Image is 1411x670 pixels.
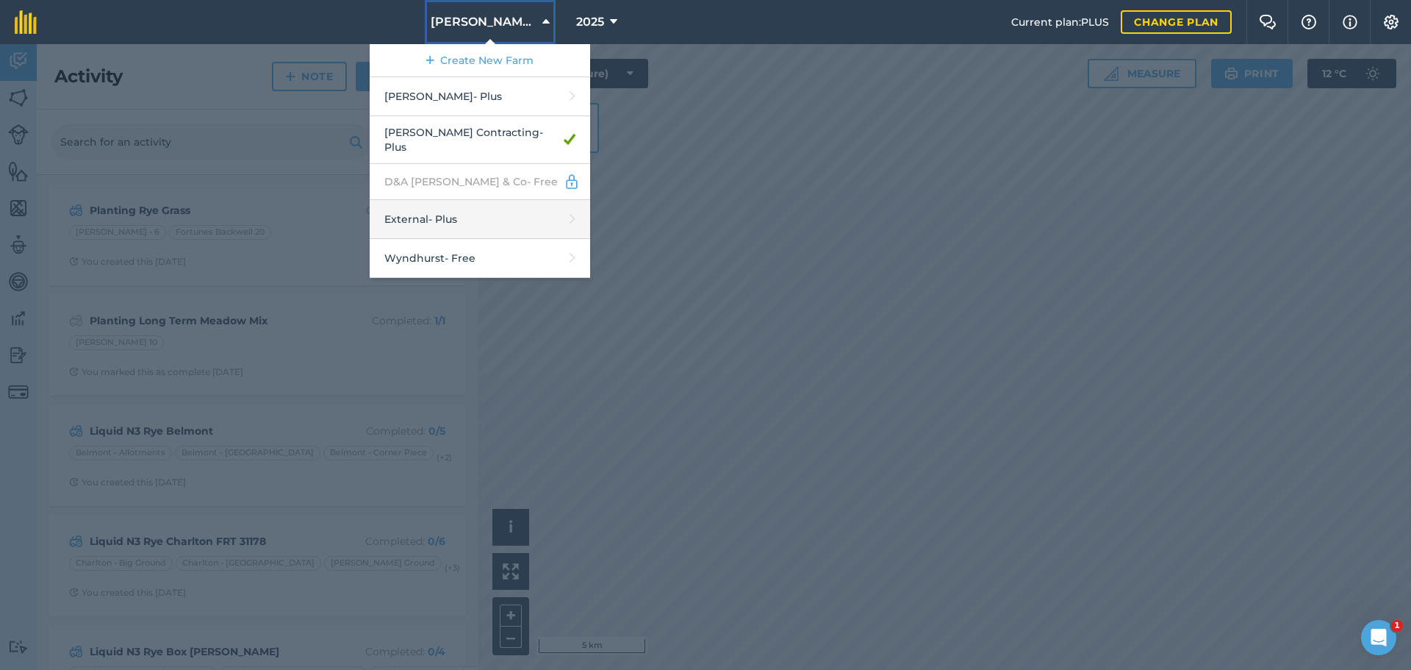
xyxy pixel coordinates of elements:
[370,116,590,164] a: [PERSON_NAME] Contracting- Plus
[370,44,590,77] a: Create New Farm
[370,239,590,278] a: Wyndhurst- Free
[370,200,590,239] a: External- Plus
[576,13,604,31] span: 2025
[370,77,590,116] a: [PERSON_NAME]- Plus
[1391,620,1403,632] span: 1
[1343,13,1357,31] img: svg+xml;base64,PHN2ZyB4bWxucz0iaHR0cDovL3d3dy53My5vcmcvMjAwMC9zdmciIHdpZHRoPSIxNyIgaGVpZ2h0PSIxNy...
[1361,620,1396,655] iframe: Intercom live chat
[1382,15,1400,29] img: A cog icon
[564,173,580,190] img: svg+xml;base64,PD94bWwgdmVyc2lvbj0iMS4wIiBlbmNvZGluZz0idXRmLTgiPz4KPCEtLSBHZW5lcmF0b3I6IEFkb2JlIE...
[15,10,37,34] img: fieldmargin Logo
[1121,10,1232,34] a: Change plan
[370,164,590,200] a: D&A [PERSON_NAME] & Co- Free
[1259,15,1277,29] img: Two speech bubbles overlapping with the left bubble in the forefront
[1300,15,1318,29] img: A question mark icon
[431,13,536,31] span: [PERSON_NAME] Contracting
[1011,14,1109,30] span: Current plan : PLUS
